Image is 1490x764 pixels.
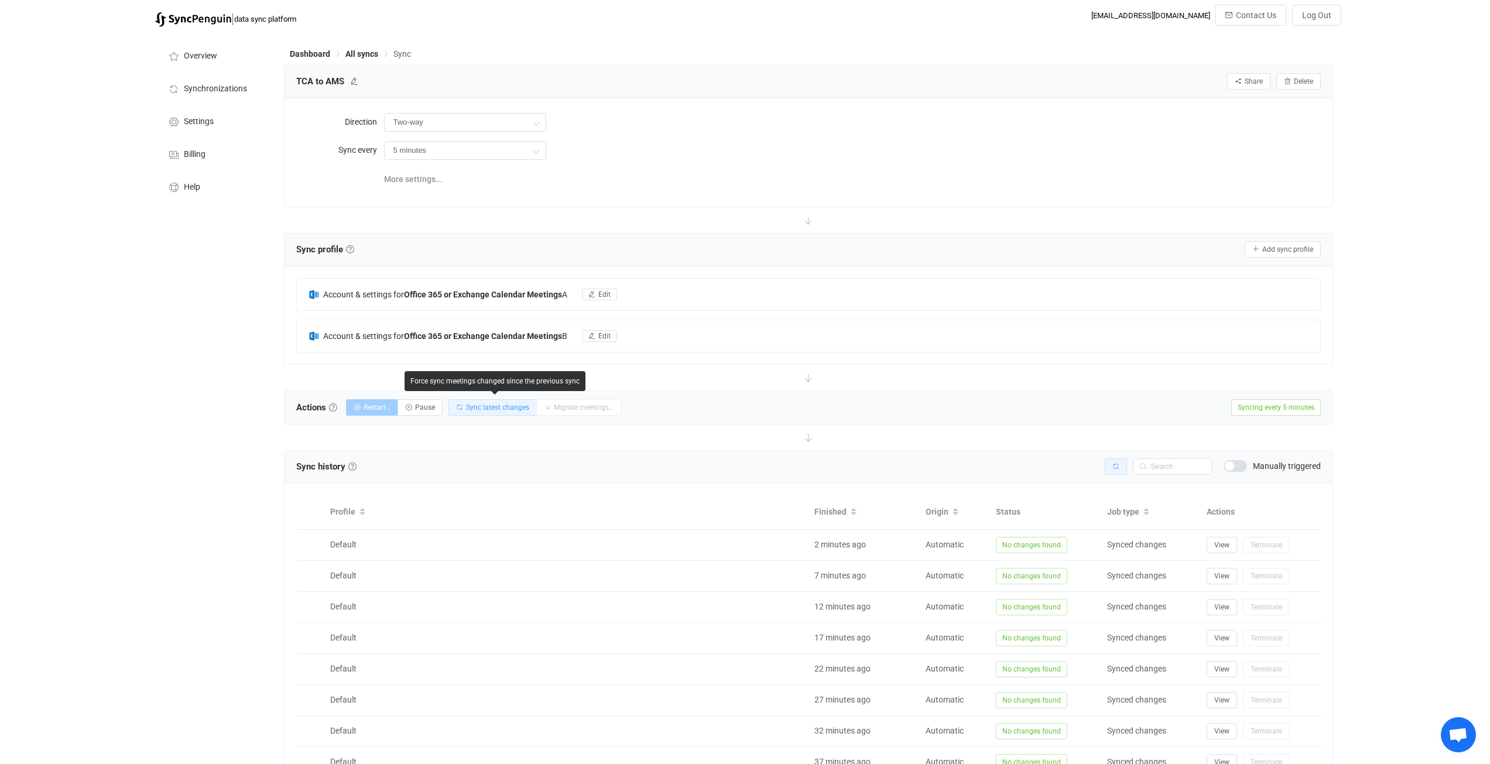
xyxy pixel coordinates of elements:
span: Share [1245,77,1263,85]
img: syncpenguin.svg [155,12,231,27]
div: Force sync meetings changed since the previous sync [405,371,585,391]
img: exchange.png [309,331,319,341]
button: Terminate [1243,723,1290,739]
span: 12 minutes ago [814,602,871,611]
button: Terminate [1243,661,1290,677]
span: Synced changes [1107,571,1166,580]
span: 27 minutes ago [814,695,871,704]
button: Edit [582,330,617,342]
span: View [1214,727,1229,735]
span: Dashboard [290,49,330,59]
span: View [1214,572,1229,580]
span: Sync latest changes [466,403,529,412]
span: Overview [184,52,217,61]
button: Delete [1276,73,1321,90]
a: View [1207,695,1237,704]
span: Terminate [1251,665,1282,673]
button: View [1207,630,1237,646]
span: Contact Us [1236,11,1276,20]
span: Sync profile [296,241,354,258]
a: View [1207,571,1237,580]
span: Sync history [296,461,345,472]
div: Automatic [920,662,990,676]
span: Add sync profile [1262,245,1313,253]
a: View [1207,664,1237,673]
img: exchange.png [309,289,319,300]
button: Log Out [1292,5,1341,26]
span: Help [184,183,200,192]
button: Edit [582,289,617,300]
input: Model [384,141,546,160]
span: Synced changes [1107,633,1166,642]
button: Contact Us [1215,5,1286,26]
a: View [1207,602,1237,611]
span: Account & settings for [323,331,404,341]
a: View [1207,633,1237,642]
span: Syncing every 5 minutes [1231,399,1321,416]
span: Default [330,602,357,611]
span: Delete [1294,77,1313,85]
span: Pause [415,403,435,412]
span: Synced changes [1107,540,1166,549]
span: Synced changes [1107,695,1166,704]
span: View [1214,541,1229,549]
span: 17 minutes ago [814,633,871,642]
span: Default [330,664,357,673]
span: Terminate [1251,541,1282,549]
a: Billing [155,137,272,170]
button: Migrate meetings… [536,399,621,416]
span: Default [330,540,357,549]
button: Share [1227,73,1270,90]
span: A [323,290,567,299]
span: Synced changes [1107,602,1166,611]
button: Terminate [1243,599,1290,615]
span: No changes found [996,661,1067,677]
span: Edit [598,332,611,340]
button: Add sync profile [1245,241,1321,258]
div: [EMAIL_ADDRESS][DOMAIN_NAME] [1091,11,1210,20]
span: Account & settings for [323,290,404,299]
input: Model [384,113,546,132]
a: Help [155,170,272,203]
span: B [323,331,567,341]
span: Synchronizations [184,84,247,94]
span: View [1214,603,1229,611]
span: Migrate meetings… [554,403,614,412]
a: Open chat [1441,717,1476,752]
div: Automatic [920,538,990,551]
div: Origin [920,502,990,522]
button: View [1207,537,1237,553]
span: Terminate [1251,727,1282,735]
span: View [1214,634,1229,642]
div: Job type [1101,502,1201,522]
label: Sync every [296,138,384,162]
span: View [1214,696,1229,704]
span: 22 minutes ago [814,664,871,673]
span: All syncs [345,49,378,59]
span: No changes found [996,630,1067,646]
div: Automatic [920,693,990,707]
span: More settings... [384,167,443,191]
span: data sync platform [234,15,296,23]
b: Office 365 or Exchange Calendar Meetings [404,290,562,299]
span: Manually triggered [1253,462,1321,470]
div: Profile [324,502,809,522]
button: Restart… [346,399,398,416]
span: Terminate [1251,603,1282,611]
button: Pause [398,399,443,416]
span: Default [330,633,357,642]
button: Terminate [1243,630,1290,646]
div: Finished [809,502,920,522]
button: View [1207,723,1237,739]
span: 32 minutes ago [814,726,871,735]
span: No changes found [996,537,1067,553]
span: Terminate [1251,634,1282,642]
b: Office 365 or Exchange Calendar Meetings [404,331,562,341]
span: Terminate [1251,696,1282,704]
span: View [1214,665,1229,673]
span: 7 minutes ago [814,571,866,580]
span: Default [330,571,357,580]
span: 2 minutes ago [814,540,866,549]
span: Sync [393,49,411,59]
input: Search [1133,458,1212,475]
